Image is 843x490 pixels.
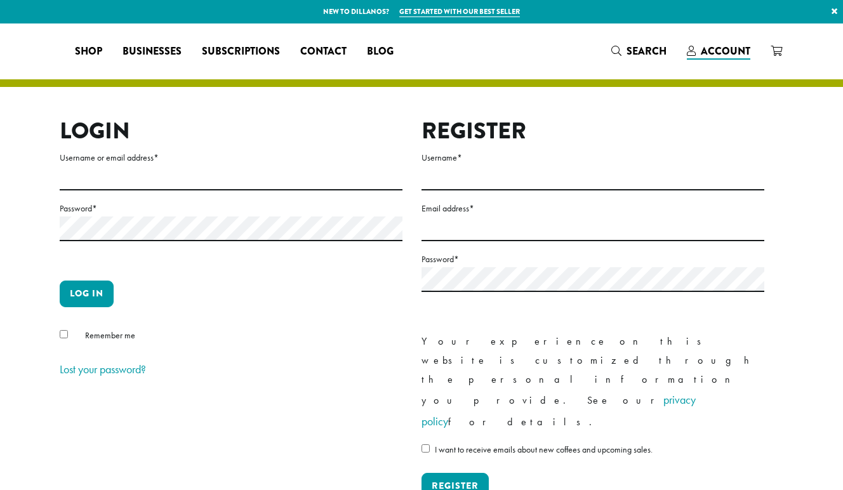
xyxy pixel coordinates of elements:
label: Email address [421,201,764,216]
label: Username or email address [60,150,402,166]
label: Password [421,251,764,267]
span: Shop [75,44,102,60]
a: Lost your password? [60,362,146,376]
span: Search [627,44,667,58]
span: Blog [367,44,394,60]
a: privacy policy [421,392,696,428]
a: Search [601,41,677,62]
input: I want to receive emails about new coffees and upcoming sales. [421,444,430,453]
h2: Register [421,117,764,145]
a: Shop [65,41,112,62]
span: Contact [300,44,347,60]
span: Subscriptions [202,44,280,60]
a: Get started with our best seller [399,6,520,17]
span: Remember me [85,329,135,341]
span: Account [701,44,750,58]
label: Password [60,201,402,216]
h2: Login [60,117,402,145]
span: Businesses [123,44,182,60]
label: Username [421,150,764,166]
button: Log in [60,281,114,307]
span: I want to receive emails about new coffees and upcoming sales. [435,444,653,455]
p: Your experience on this website is customized through the personal information you provide. See o... [421,332,764,432]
